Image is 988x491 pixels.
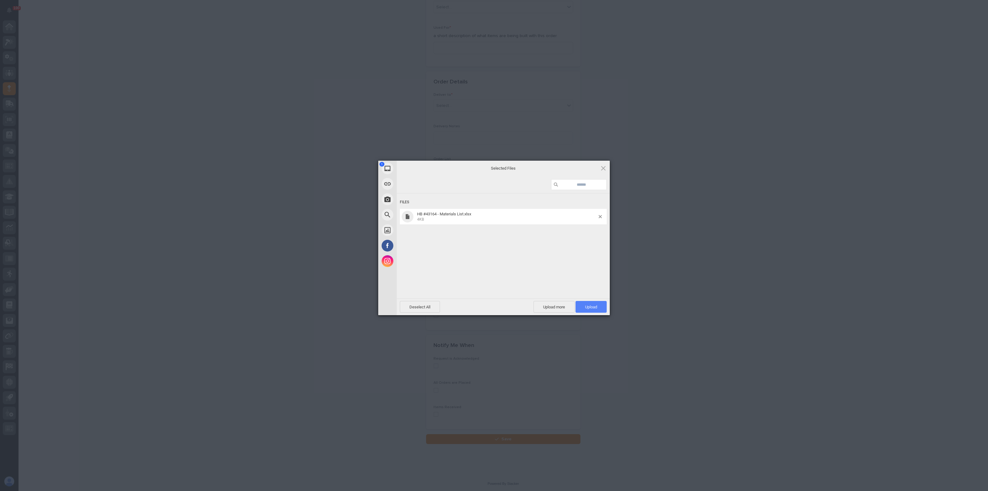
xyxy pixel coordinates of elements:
[378,253,452,269] div: Instagram
[534,301,575,313] span: Upload more
[415,212,599,222] span: HB #43164 - Materials List.xlsx
[442,165,565,171] span: Selected Files
[378,192,452,207] div: Take Photo
[378,222,452,238] div: Unsplash
[585,305,597,309] span: Upload
[378,238,452,253] div: Facebook
[378,207,452,222] div: Web Search
[379,162,384,167] span: 1
[600,165,607,171] span: Click here or hit ESC to close picker
[400,197,607,208] div: Files
[417,212,471,216] span: HB #43164 - Materials List.xlsx
[400,301,440,313] span: Deselect All
[417,217,424,222] span: 4KB
[576,301,607,313] span: Upload
[378,176,452,192] div: Link (URL)
[378,161,452,176] div: My Device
